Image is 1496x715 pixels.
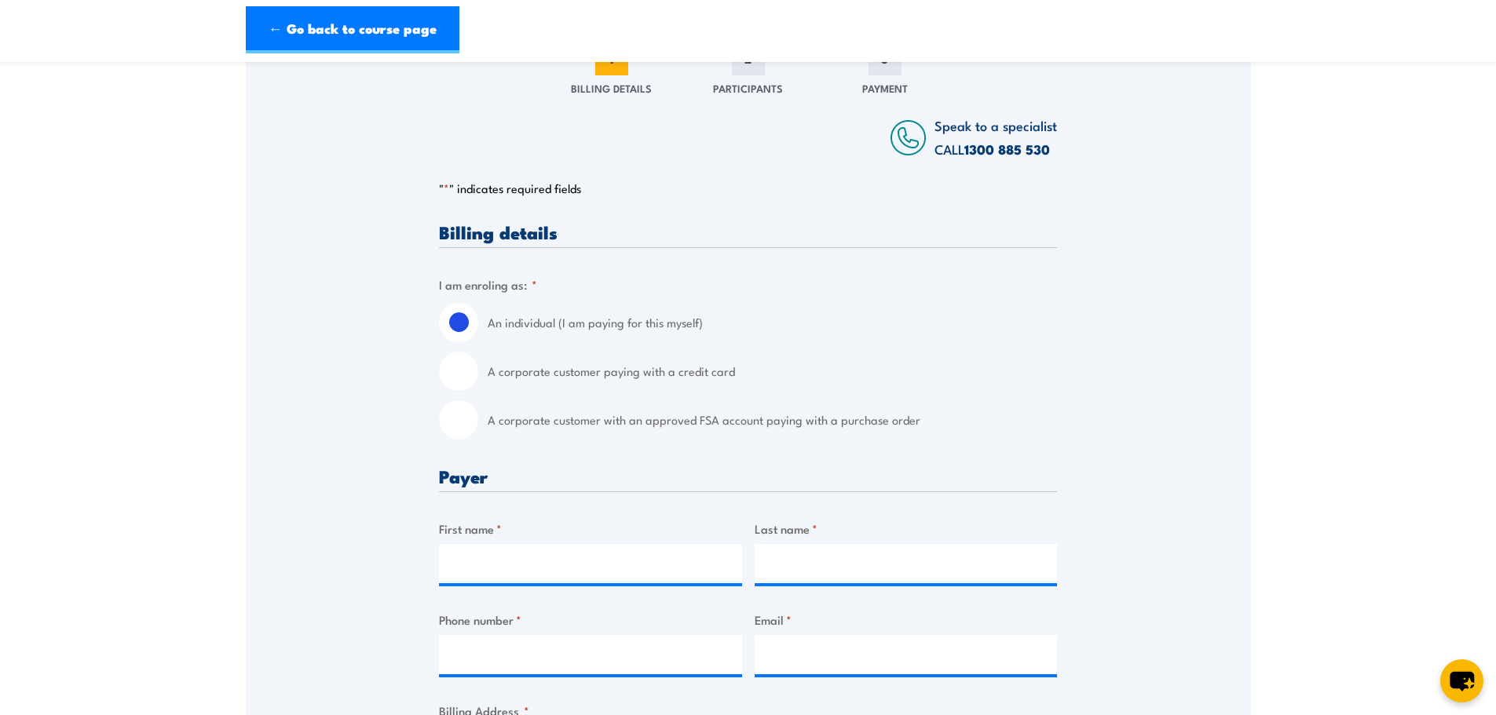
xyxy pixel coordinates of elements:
[488,400,1057,440] label: A corporate customer with an approved FSA account paying with a purchase order
[439,611,742,629] label: Phone number
[964,139,1050,159] a: 1300 885 530
[862,80,908,96] span: Payment
[1440,659,1483,702] button: chat-button
[571,80,652,96] span: Billing Details
[439,467,1057,485] h3: Payer
[246,6,459,53] a: ← Go back to course page
[755,611,1058,629] label: Email
[439,181,1057,196] p: " " indicates required fields
[935,115,1057,159] span: Speak to a specialist CALL
[755,520,1058,538] label: Last name
[488,303,1057,342] label: An individual (I am paying for this myself)
[439,223,1057,241] h3: Billing details
[439,275,537,294] legend: I am enroling as:
[488,352,1057,391] label: A corporate customer paying with a credit card
[439,520,742,538] label: First name
[713,80,783,96] span: Participants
